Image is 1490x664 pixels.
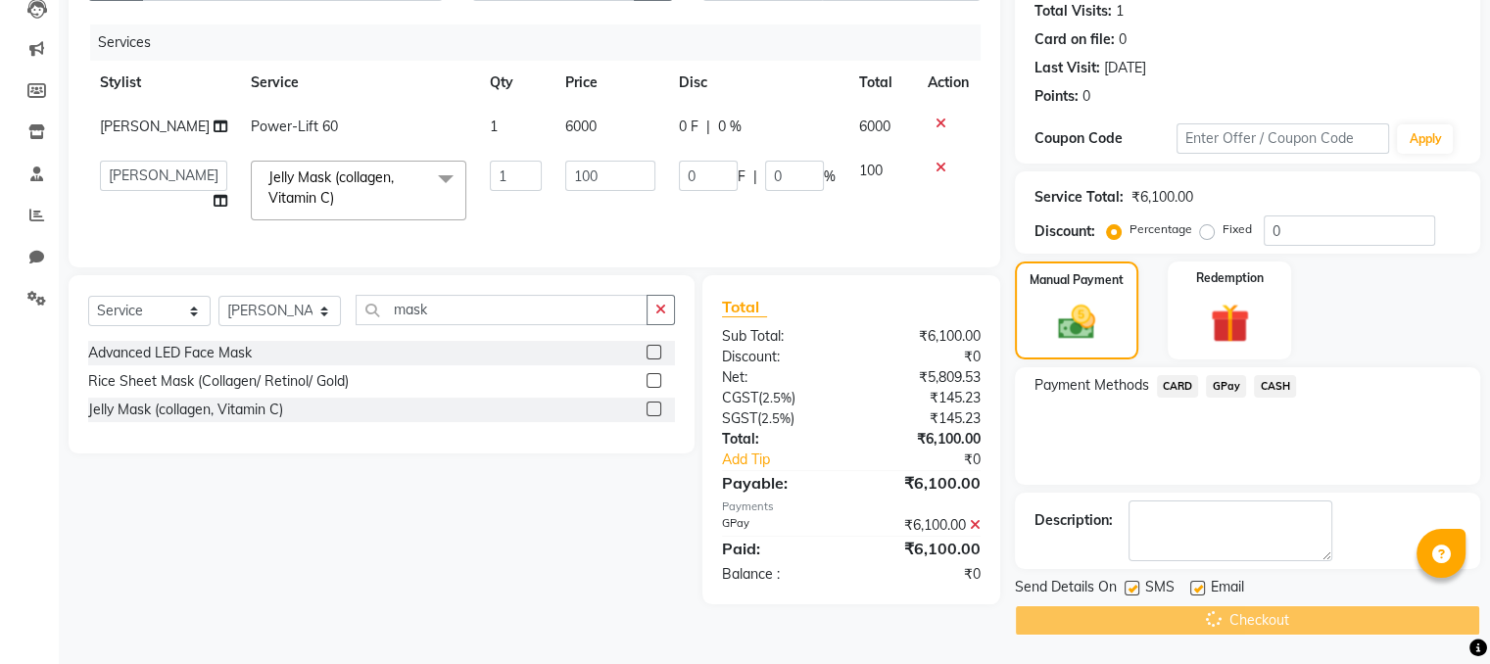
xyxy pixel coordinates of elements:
[334,189,343,207] a: x
[1104,58,1146,78] div: [DATE]
[722,409,757,427] span: SGST
[851,537,995,560] div: ₹6,100.00
[738,166,745,187] span: F
[1196,269,1264,287] label: Redemption
[707,429,851,450] div: Total:
[679,117,698,137] span: 0 F
[1130,220,1192,238] label: Percentage
[859,118,890,135] span: 6000
[762,390,792,405] span: 2.5%
[100,118,210,135] span: [PERSON_NAME]
[707,367,851,388] div: Net:
[1034,375,1149,396] span: Payment Methods
[1034,86,1079,107] div: Points:
[753,166,757,187] span: |
[707,388,851,408] div: ( )
[1034,58,1100,78] div: Last Visit:
[851,429,995,450] div: ₹6,100.00
[851,408,995,429] div: ₹145.23
[90,24,995,61] div: Services
[851,564,995,585] div: ₹0
[1131,187,1193,208] div: ₹6,100.00
[1046,301,1107,344] img: _cash.svg
[1119,29,1127,50] div: 0
[490,118,498,135] span: 1
[851,515,995,536] div: ₹6,100.00
[1145,577,1175,601] span: SMS
[667,61,847,105] th: Disc
[1082,86,1090,107] div: 0
[707,347,851,367] div: Discount:
[268,168,394,207] span: Jelly Mask (collagen, Vitamin C)
[707,326,851,347] div: Sub Total:
[88,371,349,392] div: Rice Sheet Mask (Collagen/ Retinol/ Gold)
[722,498,981,515] div: Payments
[1157,375,1199,398] span: CARD
[1198,299,1262,348] img: _gift.svg
[88,400,283,420] div: Jelly Mask (collagen, Vitamin C)
[1034,128,1177,149] div: Coupon Code
[356,295,648,325] input: Search or Scan
[847,61,916,105] th: Total
[707,515,851,536] div: GPay
[851,326,995,347] div: ₹6,100.00
[718,117,742,137] span: 0 %
[1177,123,1390,154] input: Enter Offer / Coupon Code
[851,367,995,388] div: ₹5,809.53
[1034,1,1112,22] div: Total Visits:
[707,450,875,470] a: Add Tip
[1015,577,1117,601] span: Send Details On
[1034,29,1115,50] div: Card on file:
[1034,187,1124,208] div: Service Total:
[722,389,758,406] span: CGST
[1034,221,1095,242] div: Discount:
[706,117,710,137] span: |
[1034,510,1113,531] div: Description:
[824,166,836,187] span: %
[722,297,767,317] span: Total
[851,347,995,367] div: ₹0
[761,410,791,426] span: 2.5%
[707,564,851,585] div: Balance :
[1397,124,1453,154] button: Apply
[553,61,667,105] th: Price
[251,118,338,135] span: Power-Lift 60
[1254,375,1296,398] span: CASH
[478,61,554,105] th: Qty
[88,61,239,105] th: Stylist
[859,162,883,179] span: 100
[916,61,981,105] th: Action
[851,471,995,495] div: ₹6,100.00
[1116,1,1124,22] div: 1
[1030,271,1124,289] label: Manual Payment
[1223,220,1252,238] label: Fixed
[88,343,252,363] div: Advanced LED Face Mask
[707,408,851,429] div: ( )
[565,118,597,135] span: 6000
[851,388,995,408] div: ₹145.23
[1211,577,1244,601] span: Email
[239,61,478,105] th: Service
[1206,375,1246,398] span: GPay
[875,450,994,470] div: ₹0
[707,537,851,560] div: Paid:
[707,471,851,495] div: Payable:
